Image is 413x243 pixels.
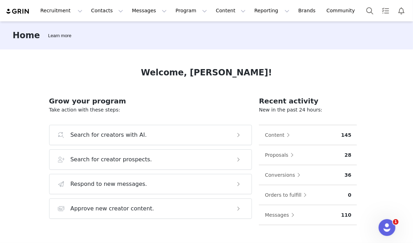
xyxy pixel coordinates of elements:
button: Approve new creator content. [49,198,252,219]
button: Messages [265,209,298,221]
p: 110 [341,211,351,219]
button: Search for creator prospects. [49,149,252,170]
button: Content [265,129,293,141]
button: Search [362,3,378,19]
button: Content [212,3,250,19]
button: Search for creators with AI. [49,125,252,145]
h3: Approve new creator content. [71,204,154,213]
button: Messages [128,3,171,19]
button: Program [171,3,211,19]
p: 36 [345,171,351,179]
h3: Respond to new messages. [71,180,147,188]
p: 0 [348,191,352,199]
h2: Grow your program [49,96,252,106]
h3: Search for creator prospects. [71,155,152,164]
button: Orders to fulfill [265,189,310,201]
h3: Search for creators with AI. [71,131,147,139]
button: Contacts [87,3,127,19]
button: Proposals [265,149,297,161]
button: Respond to new messages. [49,174,252,194]
p: New in the past 24 hours: [259,106,357,114]
a: Community [322,3,362,19]
p: 145 [341,131,351,139]
button: Reporting [250,3,294,19]
button: Conversions [265,169,304,181]
h3: Home [13,29,40,42]
iframe: Intercom live chat [379,219,395,236]
img: grin logo [6,8,30,15]
h2: Recent activity [259,96,357,106]
h1: Welcome, [PERSON_NAME]! [141,66,272,79]
div: Tooltip anchor [47,32,73,39]
button: Notifications [394,3,409,19]
button: Recruitment [36,3,87,19]
span: 1 [393,219,399,225]
p: 28 [345,151,351,159]
a: Tasks [378,3,393,19]
p: Take action with these steps: [49,106,252,114]
a: Brands [294,3,322,19]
